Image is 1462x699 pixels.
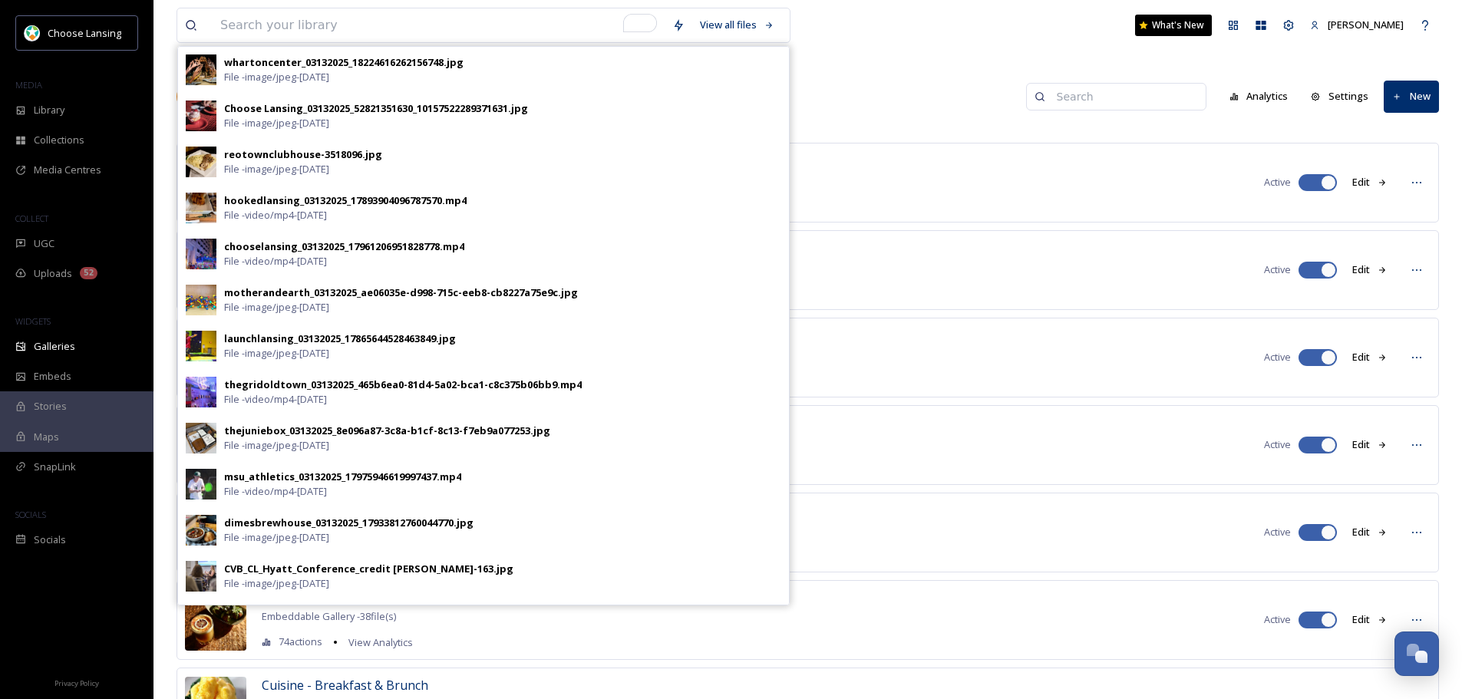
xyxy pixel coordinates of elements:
a: View Analytics [341,633,413,651]
div: Choose Lansing_03132025_52821351630_10157522289371631.jpg [224,101,528,116]
span: Embeddable Gallery - 38 file(s) [262,609,396,623]
div: whartoncenter_03132025_18224616262156748.jpg [224,55,464,70]
button: New [1384,81,1439,112]
span: File - image/jpeg - [DATE] [224,346,329,361]
span: View Analytics [348,635,413,649]
a: [PERSON_NAME] [1302,10,1411,40]
img: 004af420-6246-4bc3-8775-c76ea8616bac.jpg [186,239,216,269]
span: Active [1264,262,1291,277]
span: Embeds [34,369,71,384]
button: Open Chat [1394,631,1439,676]
span: Active [1264,350,1291,364]
div: 52 [80,267,97,279]
img: 40adfede-ec64-48d8-a01e-082b59b026ae.jpg [186,469,216,500]
span: Socials [34,532,66,547]
span: [PERSON_NAME] [1328,18,1404,31]
button: Edit [1345,255,1395,285]
button: Edit [1345,430,1395,460]
span: File - video/mp4 - [DATE] [224,484,327,499]
span: Active [1264,612,1291,627]
span: Collections [34,133,84,147]
span: SOCIALS [15,509,46,520]
a: Privacy Policy [54,673,99,691]
span: Maps [34,430,59,444]
img: 5c04e403-5e39-458e-88c6-eb4e06f7bc52.jpg [185,589,246,651]
span: Active [1264,437,1291,452]
img: a1b53e39-034d-48db-bbb4-dd4d20212b6c.jpg [186,423,216,453]
div: motherandearth_03132025_ae06035e-d998-715c-eeb8-cb8227a75e9c.jpg [224,285,578,300]
div: thejuniebox_03132025_8e096a87-3c8a-b1cf-8c13-f7eb9a077253.jpg [224,424,550,438]
span: Cuisine - Breakfast & Brunch [262,677,428,694]
span: Uploads [34,266,72,281]
div: reotownclubhouse-3518096.jpg [224,147,382,162]
a: Analytics [1222,81,1304,111]
img: 1a60efc2-6357-4ff7-971f-b7628e0cc05d.jpg [186,377,216,407]
button: Edit [1345,342,1395,372]
span: File - image/jpeg - [DATE] [224,116,329,130]
div: thegridoldtown_03132025_465b6ea0-81d4-5a02-bca1-c8c375b06bb9.mp4 [224,378,582,392]
div: chooselansing_03132025_17961206951828778.mp4 [224,239,464,254]
span: Choose Lansing [48,26,121,40]
span: File - video/mp4 - [DATE] [224,208,327,223]
span: COLLECT [15,213,48,224]
span: File - video/mp4 - [DATE] [224,392,327,407]
img: a8e5225b-b6cf-4a9a-8862-07c00e78cc55.jpg [186,193,216,223]
span: Library [34,103,64,117]
img: 938eff37-3cd2-4739-89c3-ed61b2cdfac4.jpg [186,515,216,546]
button: Settings [1303,81,1376,111]
a: What's New [1135,15,1212,36]
div: hookedlansing_03132025_17893904096787570.mp4 [224,193,467,208]
span: File - image/jpeg - [DATE] [224,530,329,545]
a: Settings [1303,81,1384,111]
img: a3bb3cb5-0785-4e97-a691-a530d161cdf5.jpg [186,101,216,131]
span: UGC [34,236,54,251]
div: CVB_CL_Hyatt_Conference_credit [PERSON_NAME]-163.jpg [224,562,513,576]
span: File - image/jpeg - [DATE] [224,162,329,176]
button: Analytics [1222,81,1296,111]
span: MEDIA [15,79,42,91]
div: launchlansing_03132025_17865644528463849.jpg [224,331,456,346]
span: File - image/jpeg - [DATE] [224,300,329,315]
img: bf0b3cba-dccd-4c7c-8dc1-712b2f52e3c7.jpg [186,54,216,85]
span: Galleries [34,339,75,354]
img: cc25f53e-7f80-4496-9362-34d44d0130e1.jpg [186,285,216,315]
span: Active [1264,175,1291,190]
img: a1ab972e-9924-455d-83b9-bc64daf15762.jpg [186,331,216,361]
img: 25e93edc-8f5e-42b4-a09f-b35a809c447a.jpg [186,561,216,592]
div: msu_athletics_03132025_17975946619997437.mp4 [224,470,461,484]
span: File - image/jpeg - [DATE] [224,576,329,591]
a: View all files [692,10,782,40]
span: File - image/jpeg - [DATE] [224,438,329,453]
span: SnapLink [34,460,76,474]
button: Edit [1345,167,1395,197]
button: Edit [1345,605,1395,635]
span: File - image/jpeg - [DATE] [224,70,329,84]
input: Search [1049,81,1198,112]
span: Stories [34,399,67,414]
span: Media Centres [34,163,101,177]
span: Privacy Policy [54,678,99,688]
span: 74 actions [279,635,322,649]
img: a3079a0b-4a8f-47d2-ab5a-64943e015106.jpg [186,147,216,177]
span: File - video/mp4 - [DATE] [224,254,327,269]
div: dimesbrewhouse_03132025_17933812760044770.jpg [224,516,474,530]
span: WIDGETS [15,315,51,327]
button: Edit [1345,517,1395,547]
span: Active [1264,525,1291,539]
img: logo.jpeg [25,25,40,41]
input: To enrich screen reader interactions, please activate Accessibility in Grammarly extension settings [213,8,665,42]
